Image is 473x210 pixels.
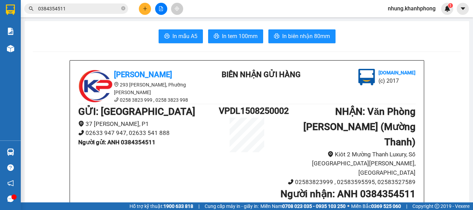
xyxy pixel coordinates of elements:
[38,5,120,12] input: Tìm tên, số ĐT hoặc mã đơn
[406,202,407,210] span: |
[347,205,349,208] span: ⚪️
[159,29,203,43] button: printerIn mẫu A5
[358,69,375,85] img: logo.jpg
[121,6,125,10] span: close-circle
[114,82,119,87] span: environment
[7,28,14,35] img: solution-icon
[351,202,401,210] span: Miền Bắc
[214,33,219,40] span: printer
[29,6,34,11] span: search
[78,81,203,96] li: 293 [PERSON_NAME], Phường [PERSON_NAME]
[78,128,219,138] li: 02633 947 947, 02633 541 888
[219,104,275,118] h1: VPDL1508250002
[7,148,14,156] img: warehouse-icon
[448,3,453,8] sup: 1
[282,32,330,40] span: In biên nhận 80mm
[378,70,416,75] b: [DOMAIN_NAME]
[222,32,258,40] span: In tem 100mm
[371,203,401,209] strong: 0369 525 060
[7,45,14,52] img: warehouse-icon
[268,29,336,43] button: printerIn biên nhận 80mm
[78,69,113,103] img: logo.jpg
[143,6,148,11] span: plus
[288,179,294,185] span: phone
[303,106,416,148] b: NHẬN : Văn Phòng [PERSON_NAME] (Mường Thanh)
[78,139,155,146] b: Người gửi : ANH 0384354511
[163,203,193,209] strong: 1900 633 818
[444,6,450,12] img: icon-new-feature
[435,204,439,209] span: copyright
[164,33,170,40] span: printer
[457,3,469,15] button: caret-down
[275,177,416,187] li: 02583823999 , 02583595595, 02583527589
[78,96,203,104] li: 0258 3823 999 , 0258 3823 998
[280,188,416,200] b: Người nhận : ANH 0384354511
[7,195,14,202] span: message
[222,70,301,79] b: BIÊN NHẬN GỬI HÀNG
[121,6,125,12] span: close-circle
[6,4,15,15] img: logo-vxr
[114,97,119,102] span: phone
[78,130,84,136] span: phone
[198,202,199,210] span: |
[282,203,346,209] strong: 0708 023 035 - 0935 103 250
[274,33,279,40] span: printer
[382,4,441,13] span: nhung.khanhphong
[172,32,197,40] span: In mẫu A5
[260,202,346,210] span: Miền Nam
[378,76,416,85] li: (c) 2017
[78,119,219,129] li: 37 [PERSON_NAME], P1
[175,6,179,11] span: aim
[460,6,466,12] span: caret-down
[205,202,259,210] span: Cung cấp máy in - giấy in:
[171,3,183,15] button: aim
[78,106,195,117] b: GỬI : [GEOGRAPHIC_DATA]
[7,180,14,186] span: notification
[449,3,452,8] span: 1
[275,150,416,177] li: Kiôt 2 Mường Thanh Luxury, Số [GEOGRAPHIC_DATA][PERSON_NAME], [GEOGRAPHIC_DATA]
[208,29,263,43] button: printerIn tem 100mm
[328,151,333,157] span: environment
[130,202,193,210] span: Hỗ trợ kỹ thuật:
[155,3,167,15] button: file-add
[139,3,151,15] button: plus
[7,164,14,171] span: question-circle
[159,6,163,11] span: file-add
[114,70,172,79] b: [PERSON_NAME]
[78,121,84,127] span: environment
